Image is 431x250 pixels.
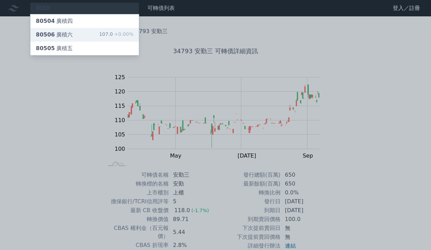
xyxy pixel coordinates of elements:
a: 80505廣積五 [30,42,139,55]
a: 80504廣積四 [30,14,139,28]
span: 80506 [36,31,55,38]
div: 廣積五 [36,44,73,53]
a: 80506廣積六 107.0+0.00% [30,28,139,42]
div: 107.0 [99,31,133,39]
div: 廣積四 [36,17,73,25]
span: 80504 [36,18,55,24]
span: +0.00% [113,31,133,37]
div: 廣積六 [36,31,73,39]
div: 聊天小工具 [397,217,431,250]
iframe: Chat Widget [397,217,431,250]
span: 80505 [36,45,55,52]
